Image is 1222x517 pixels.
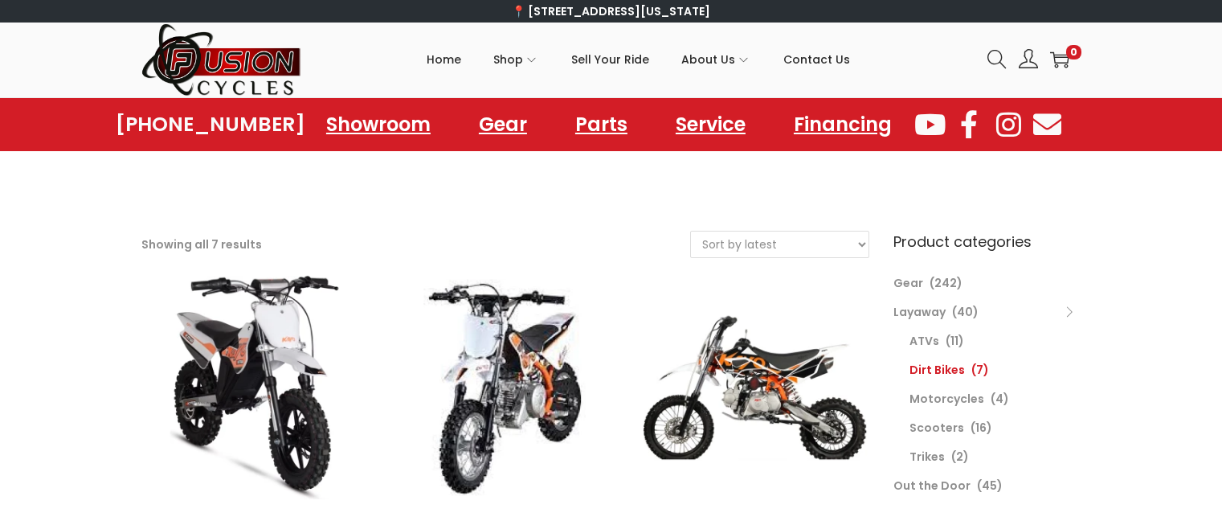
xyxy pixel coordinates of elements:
[116,113,305,136] a: [PHONE_NUMBER]
[952,304,979,320] span: (40)
[512,3,710,19] a: 📍 [STREET_ADDRESS][US_STATE]
[909,362,965,378] a: Dirt Bikes
[930,275,962,291] span: (242)
[310,106,908,143] nav: Menu
[691,232,868,257] select: Shop order
[909,420,964,436] a: Scooters
[302,23,975,96] nav: Primary navigation
[971,420,992,436] span: (16)
[681,39,735,80] span: About Us
[893,478,971,494] a: Out the Door
[660,106,762,143] a: Service
[951,449,969,465] span: (2)
[310,106,447,143] a: Showroom
[427,39,461,80] span: Home
[571,23,649,96] a: Sell Your Ride
[971,362,989,378] span: (7)
[778,106,908,143] a: Financing
[991,391,1009,407] span: (4)
[493,23,539,96] a: Shop
[893,275,923,291] a: Gear
[427,23,461,96] a: Home
[559,106,644,143] a: Parts
[909,333,939,349] a: ATVs
[977,478,1003,494] span: (45)
[783,39,850,80] span: Contact Us
[893,231,1081,252] h6: Product categories
[946,333,964,349] span: (11)
[141,23,302,97] img: Woostify retina logo
[463,106,543,143] a: Gear
[909,391,984,407] a: Motorcycles
[909,449,945,465] a: Trikes
[1050,50,1069,69] a: 0
[571,39,649,80] span: Sell Your Ride
[642,274,868,501] img: Product image
[141,233,262,256] p: Showing all 7 results
[493,39,523,80] span: Shop
[681,23,751,96] a: About Us
[783,23,850,96] a: Contact Us
[893,304,946,320] a: Layaway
